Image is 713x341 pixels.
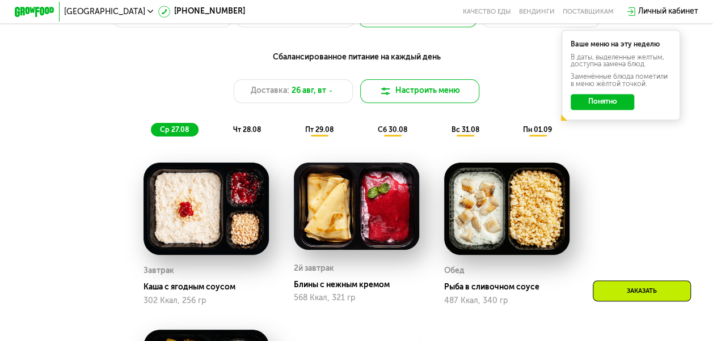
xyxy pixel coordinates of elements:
div: Рыба в сливочном соусе [444,282,577,292]
div: В даты, выделенные желтым, доступна замена блюд. [571,54,672,67]
div: Личный кабинет [638,6,698,18]
div: 2й завтрак [294,261,334,276]
a: Качество еды [463,8,511,16]
span: пт 29.08 [305,126,334,134]
span: 26 авг, вт [292,85,326,97]
span: Доставка: [251,85,289,97]
div: 487 Ккал, 340 гр [444,296,569,305]
div: Обед [444,263,465,278]
div: Заменённые блюда пометили в меню жёлтой точкой. [571,73,672,87]
span: пн 01.09 [523,126,552,134]
span: [GEOGRAPHIC_DATA] [64,8,145,16]
span: чт 28.08 [233,126,261,134]
div: поставщикам [563,8,614,16]
div: Блины с нежным кремом [294,280,427,289]
span: сб 30.08 [378,126,407,134]
button: Понятно [571,94,634,110]
div: 302 Ккал, 256 гр [144,296,269,305]
div: Ваше меню на эту неделю [571,41,672,48]
a: [PHONE_NUMBER] [158,6,245,18]
span: ср 27.08 [160,126,189,134]
div: 568 Ккал, 321 гр [294,293,419,302]
div: Сбалансированное питание на каждый день [64,51,650,63]
div: Каша с ягодным соусом [144,282,277,292]
div: Завтрак [144,263,174,278]
button: Настроить меню [360,79,479,103]
span: вс 31.08 [451,126,479,134]
div: Заказать [593,280,691,301]
a: Вендинги [519,8,555,16]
